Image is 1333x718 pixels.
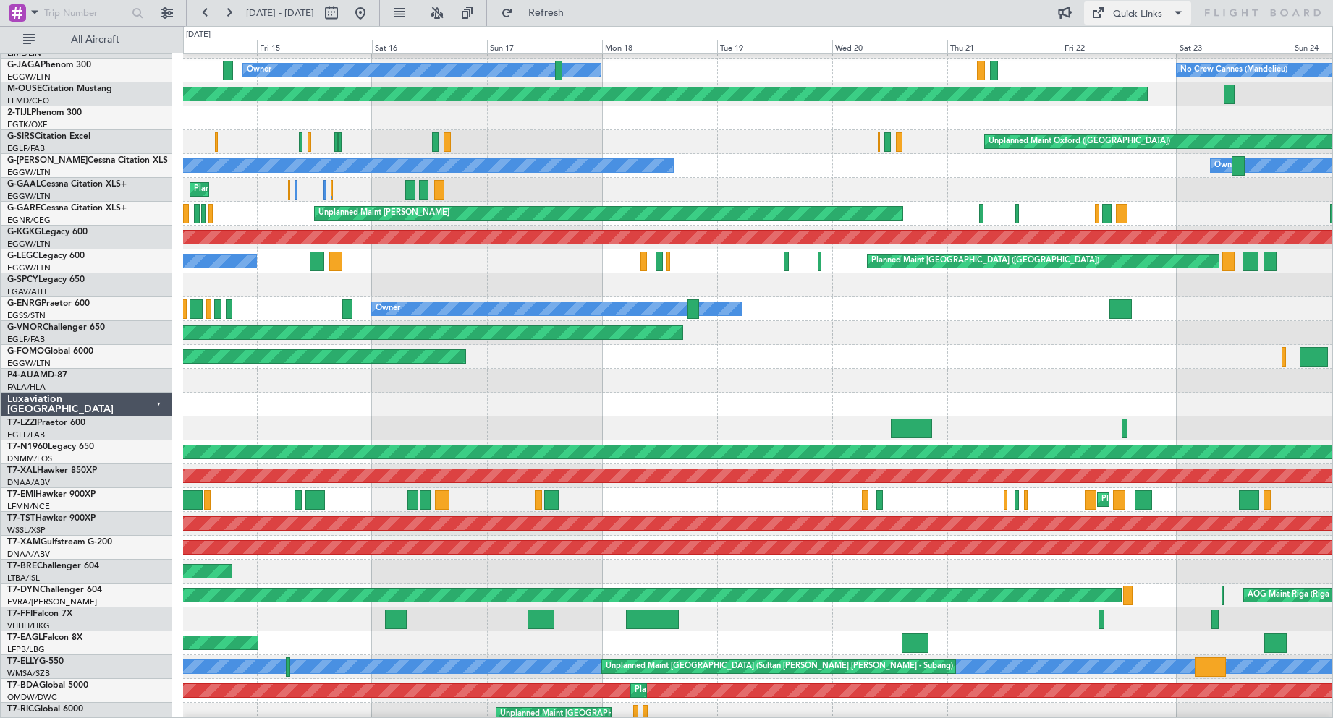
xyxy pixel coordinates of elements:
[7,633,43,642] span: T7-EAGL
[7,705,83,714] a: T7-RICGlobal 6000
[1101,489,1222,510] div: Planned Maint [PERSON_NAME]
[7,419,37,427] span: T7-LZZI
[7,323,43,332] span: G-VNOR
[7,538,112,547] a: T7-XAMGulfstream G-200
[7,371,67,380] a: P4-AUAMD-87
[1062,40,1177,53] div: Fri 22
[7,644,45,655] a: LFPB/LBG
[7,299,90,308] a: G-ENRGPraetor 600
[717,40,832,53] div: Tue 19
[7,358,51,369] a: EGGW/LTN
[7,262,51,273] a: EGGW/LTN
[7,477,50,488] a: DNAA/ABV
[7,108,82,117] a: 2-TIJLPhenom 300
[1180,59,1287,81] div: No Crew Cannes (Mandelieu)
[7,156,88,165] span: G-[PERSON_NAME]
[7,119,47,130] a: EGTK/OXF
[7,204,41,213] span: G-GARE
[871,250,1099,272] div: Planned Maint [GEOGRAPHIC_DATA] ([GEOGRAPHIC_DATA])
[7,286,46,297] a: LGAV/ATH
[7,108,31,117] span: 2-TIJL
[7,215,51,226] a: EGNR/CEG
[7,275,38,284] span: G-SPCY
[7,453,52,464] a: DNMM/LOS
[7,610,72,618] a: T7-FFIFalcon 7X
[7,371,40,380] span: P4-AUA
[7,252,85,260] a: G-LEGCLegacy 600
[7,167,51,178] a: EGGW/LTN
[194,179,247,200] div: Planned Maint
[7,705,34,714] span: T7-RIC
[7,323,105,332] a: G-VNORChallenger 650
[7,466,97,475] a: T7-XALHawker 850XP
[246,7,314,20] span: [DATE] - [DATE]
[7,514,35,523] span: T7-TST
[1214,155,1239,176] div: Owner
[7,191,51,202] a: EGGW/LTN
[947,40,1062,53] div: Thu 21
[7,310,46,321] a: EGSS/STN
[7,95,49,106] a: LFMD/CEQ
[494,1,581,25] button: Refresh
[7,562,99,570] a: T7-BREChallenger 604
[7,443,48,451] span: T7-N1960
[7,334,45,345] a: EGLF/FAB
[7,419,85,427] a: T7-LZZIPraetor 600
[7,347,93,356] a: G-FOMOGlobal 6000
[7,48,41,59] a: LIML/LIN
[7,132,35,141] span: G-SIRS
[7,549,50,560] a: DNAA/ABV
[7,586,102,594] a: T7-DYNChallenger 604
[7,180,41,189] span: G-GAAL
[7,204,127,213] a: G-GARECessna Citation XLS+
[7,239,51,249] a: EGGW/LTN
[832,40,947,53] div: Wed 20
[7,681,88,690] a: T7-BDAGlobal 5000
[372,40,487,53] div: Sat 16
[143,40,258,53] div: Thu 14
[7,429,45,440] a: EGLF/FAB
[635,680,777,701] div: Planned Maint Dubai (Al Maktoum Intl)
[7,275,85,284] a: G-SPCYLegacy 650
[7,597,97,607] a: EVRA/[PERSON_NAME]
[7,586,40,594] span: T7-DYN
[7,443,94,451] a: T7-N1960Legacy 650
[7,514,96,523] a: T7-TSTHawker 900XP
[186,29,211,41] div: [DATE]
[7,228,88,236] a: G-KGKGLegacy 600
[318,202,449,224] div: Unplanned Maint [PERSON_NAME]
[516,8,577,18] span: Refresh
[7,61,41,69] span: G-JAGA
[376,298,400,320] div: Owner
[16,28,157,51] button: All Aircraft
[7,466,37,475] span: T7-XAL
[7,692,57,703] a: OMDW/DWC
[7,681,39,690] span: T7-BDA
[7,347,44,356] span: G-FOMO
[1177,40,1292,53] div: Sat 23
[7,156,168,165] a: G-[PERSON_NAME]Cessna Citation XLS
[7,180,127,189] a: G-GAALCessna Citation XLS+
[7,657,39,666] span: T7-ELLY
[7,668,50,679] a: WMSA/SZB
[7,132,90,141] a: G-SIRSCitation Excel
[7,85,112,93] a: M-OUSECitation Mustang
[257,40,372,53] div: Fri 15
[7,490,96,499] a: T7-EMIHawker 900XP
[44,2,127,24] input: Trip Number
[7,490,35,499] span: T7-EMI
[7,538,41,547] span: T7-XAM
[7,382,46,393] a: FALA/HLA
[7,85,42,93] span: M-OUSE
[7,562,37,570] span: T7-BRE
[7,610,33,618] span: T7-FFI
[7,228,41,236] span: G-KGKG
[7,72,51,82] a: EGGW/LTN
[1113,7,1162,22] div: Quick Links
[606,656,953,678] div: Unplanned Maint [GEOGRAPHIC_DATA] (Sultan [PERSON_NAME] [PERSON_NAME] - Subang)
[7,299,41,308] span: G-ENRG
[7,252,38,260] span: G-LEGC
[247,59,271,81] div: Owner
[602,40,717,53] div: Mon 18
[7,620,50,631] a: VHHH/HKG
